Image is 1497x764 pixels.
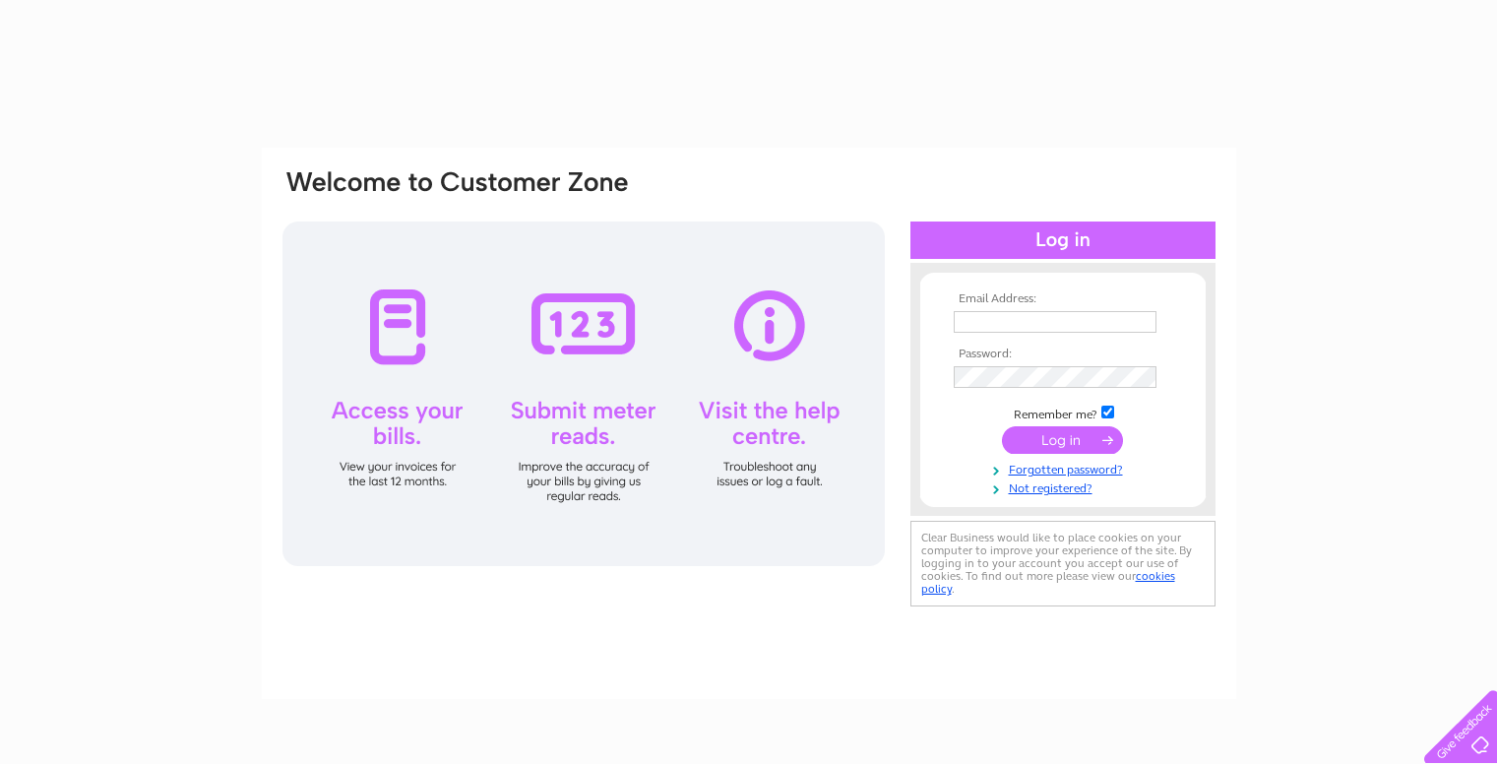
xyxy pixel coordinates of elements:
a: cookies policy [921,569,1175,596]
a: Forgotten password? [954,459,1177,477]
th: Password: [949,348,1177,361]
td: Remember me? [949,403,1177,422]
input: Submit [1002,426,1123,454]
div: Clear Business would like to place cookies on your computer to improve your experience of the sit... [910,521,1216,606]
a: Not registered? [954,477,1177,496]
th: Email Address: [949,292,1177,306]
